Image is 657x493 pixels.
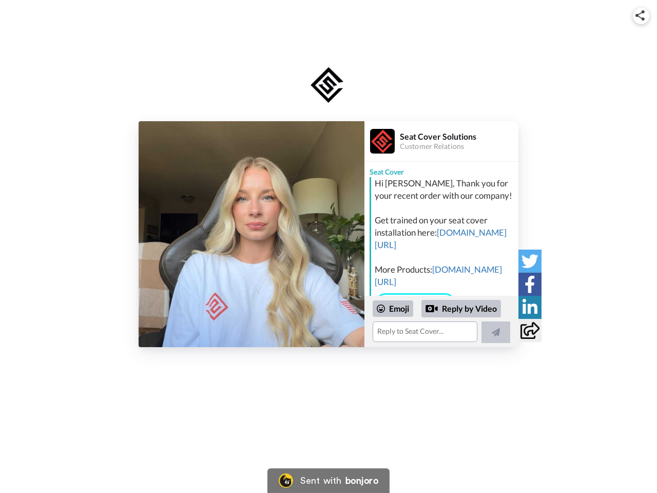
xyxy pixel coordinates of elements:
[375,264,502,287] a: [DOMAIN_NAME][URL]
[375,177,516,288] div: Hi [PERSON_NAME], Thank you for your recent order with our company! Get trained on your seat cove...
[400,142,518,151] div: Customer Relations
[375,293,456,315] a: Install Videos
[373,300,413,317] div: Emoji
[635,10,645,21] img: ic_share.svg
[139,121,364,347] img: 3399fbc0-7c7e-4764-a450-5424d20588c6-thumb.jpg
[400,131,518,141] div: Seat Cover Solutions
[375,227,507,250] a: [DOMAIN_NAME][URL]
[370,129,395,154] img: Profile Image
[307,65,350,106] img: logo
[421,300,501,317] div: Reply by Video
[426,302,438,315] div: Reply by Video
[364,162,518,177] div: Seat Cover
